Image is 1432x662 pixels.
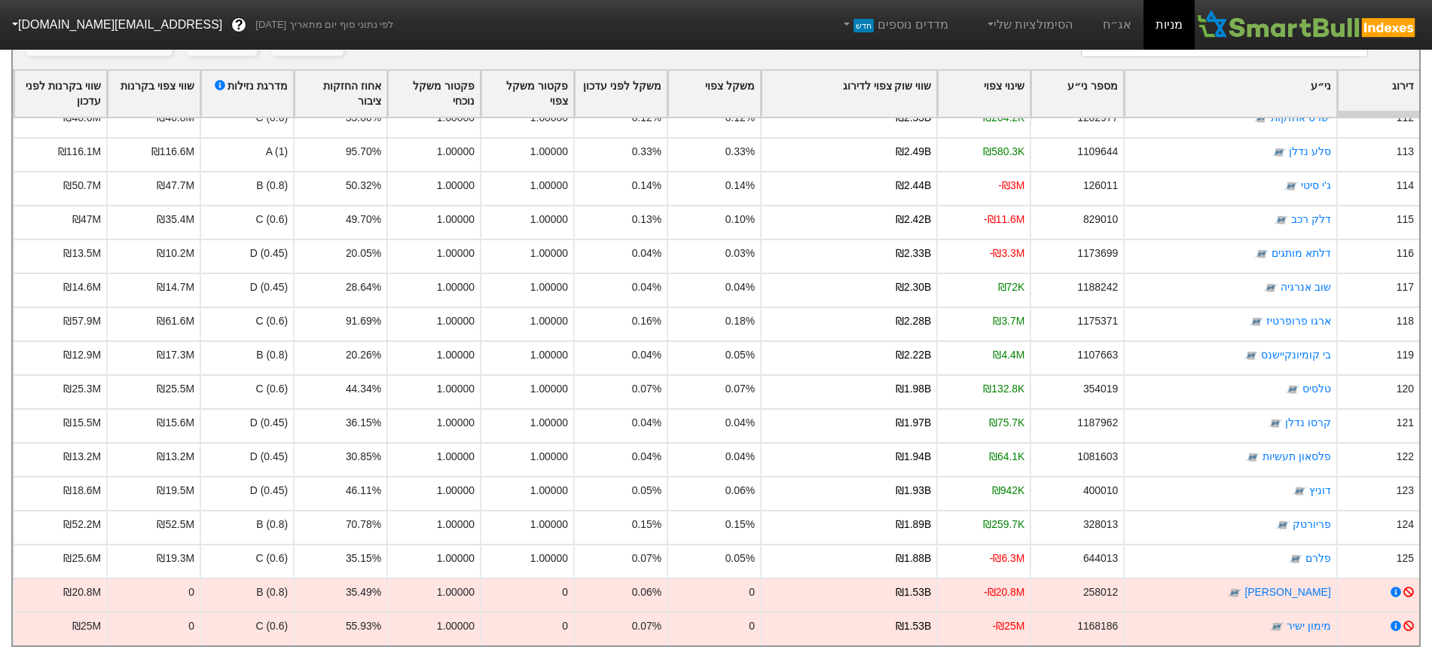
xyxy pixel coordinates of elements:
div: 1.00000 [530,246,568,261]
div: 0.05% [725,347,755,363]
a: ארגו פרופרטיז [1266,316,1331,328]
div: B (0.8) [200,510,293,544]
div: ₪40.6M [63,110,101,126]
div: 0.07% [725,381,755,397]
div: Toggle SortBy [388,71,480,117]
div: ₪1.97B [896,415,931,431]
a: ישרס אחזקות [1271,112,1331,124]
div: 118 [1397,313,1414,329]
div: Toggle SortBy [14,71,106,117]
div: 0.14% [725,178,755,194]
div: ₪15.5M [63,415,101,431]
div: 55.00% [346,110,381,126]
div: ₪942K [992,483,1024,499]
div: D (0.45) [200,476,293,510]
a: שוב אנרגיה [1281,282,1331,294]
div: 0 [749,584,755,600]
div: 0.06% [725,483,755,499]
div: מדרגת נזילות [212,78,288,110]
div: 0.04% [632,347,661,363]
a: דלתא מותגים [1272,248,1331,260]
div: 0.12% [725,110,755,126]
div: 49.70% [346,212,381,227]
div: ₪72K [998,279,1025,295]
div: 0.04% [632,449,661,465]
div: 1081603 [1077,449,1118,465]
div: ₪580.3K [983,144,1024,160]
div: 1.00000 [437,415,475,431]
div: 0.14% [632,178,661,194]
div: 1.00000 [437,279,475,295]
div: -₪25M [993,618,1025,634]
div: 1.00000 [437,246,475,261]
div: 35.49% [346,584,381,600]
a: ג'י סיטי [1301,180,1331,192]
div: 28.64% [346,279,381,295]
div: 1.00000 [530,347,568,363]
div: ₪116.6M [151,144,194,160]
div: ₪25.6M [63,551,101,566]
div: 20.05% [346,246,381,261]
span: חדש [853,19,874,32]
div: 46.11% [346,483,381,499]
div: 0.03% [725,246,755,261]
div: 644013 [1083,551,1118,566]
div: -₪3.3M [990,246,1025,261]
div: 30.85% [346,449,381,465]
div: 1.00000 [530,517,568,532]
a: [PERSON_NAME] [1244,587,1330,599]
div: 1173699 [1077,246,1118,261]
div: 0.05% [632,483,661,499]
div: 0.04% [632,246,661,261]
span: ? [235,15,243,35]
div: ₪259.7K [983,517,1024,532]
div: 0.06% [632,584,661,600]
a: בי קומיונקיישנס [1261,349,1331,362]
div: 0 [562,584,568,600]
div: ₪14.6M [63,279,101,295]
div: 117 [1397,279,1414,295]
div: 50.32% [346,178,381,194]
div: ₪20.8M [63,584,101,600]
div: D (0.45) [200,442,293,476]
div: 1109644 [1077,144,1118,160]
div: ₪3.7M [993,313,1024,329]
div: 1.00000 [437,551,475,566]
img: tase link [1292,484,1307,499]
div: 1.00000 [530,178,568,194]
div: C (0.6) [200,205,293,239]
div: 829010 [1083,212,1118,227]
div: ₪13.2M [157,449,194,465]
div: 1.00000 [530,551,568,566]
div: 400010 [1083,483,1118,499]
div: 0.07% [632,381,661,397]
div: Toggle SortBy [668,71,760,117]
div: C (0.6) [200,307,293,340]
div: D (0.45) [200,239,293,273]
div: ₪50.7M [63,178,101,194]
div: 1107663 [1077,347,1118,363]
div: ₪13.5M [63,246,101,261]
img: tase link [1263,281,1278,296]
div: ₪2.33B [896,246,931,261]
div: ₪25.5M [157,381,194,397]
div: C (0.6) [200,544,293,578]
div: Toggle SortBy [108,71,200,117]
a: קרסו נדלן [1285,417,1331,429]
div: 328013 [1083,517,1118,532]
div: ₪52.2M [63,517,101,532]
div: ₪2.42B [896,212,931,227]
div: 1.00000 [530,313,568,329]
div: 95.70% [346,144,381,160]
div: 0.04% [632,279,661,295]
div: ₪1.89B [896,517,931,532]
div: 119 [1397,347,1414,363]
div: ₪47M [72,212,101,227]
div: C (0.6) [200,103,293,137]
img: tase link [1227,586,1242,601]
div: 55.93% [346,618,381,634]
div: 0.07% [632,618,661,634]
a: פריורטק [1293,519,1331,531]
div: ₪2.49B [896,144,931,160]
div: ₪2.30B [896,279,931,295]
